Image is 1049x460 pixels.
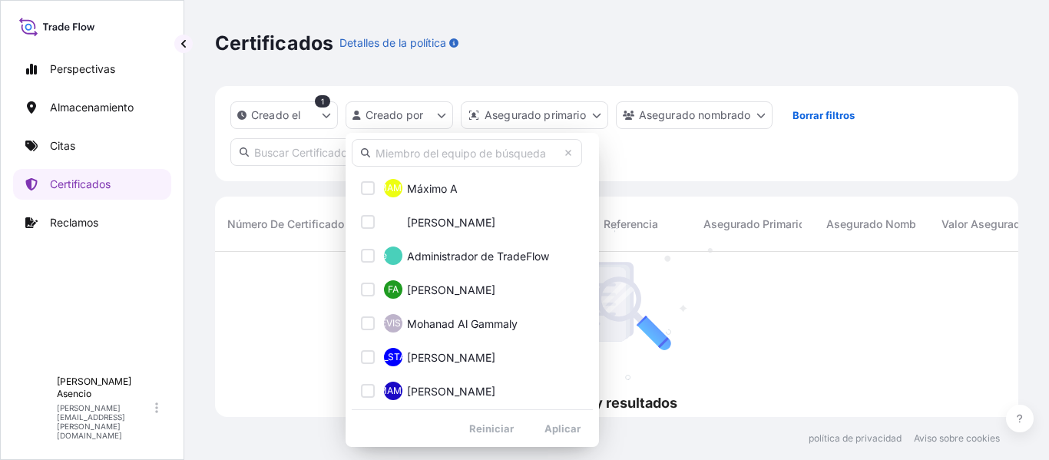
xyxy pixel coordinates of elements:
[379,385,408,396] font: MAMÁ
[352,240,593,271] button: ejército de reservaAdministrador de TradeFlow
[407,351,495,364] font: [PERSON_NAME]
[352,274,593,305] button: FA[PERSON_NAME]
[469,422,514,435] font: Reiniciar
[379,182,408,194] font: MAMÁ
[407,385,495,398] font: [PERSON_NAME]
[407,250,549,263] font: Administrador de TradeFlow
[368,351,419,362] font: [US_STATE]
[346,133,599,447] div: Opciones de filtro createdBy
[352,207,593,237] button: ejército de reserva[PERSON_NAME]
[407,317,518,330] font: Mohanad Al Gammaly
[352,139,582,167] input: Miembro del equipo de búsqueda
[407,182,458,195] font: Máximo A
[532,416,593,441] button: Aplicar
[352,173,593,403] div: Seleccionar opción
[544,422,581,435] font: Aplicar
[375,317,412,329] font: REVISTA
[352,376,593,406] button: MAMÁ[PERSON_NAME]
[407,283,495,296] font: [PERSON_NAME]
[352,173,593,204] button: MAMÁMáximo A
[352,308,593,339] button: REVISTAMohanad Al Gammaly
[457,416,526,441] button: Reiniciar
[388,283,399,295] font: FA
[407,216,495,229] font: [PERSON_NAME]
[352,342,593,372] button: [US_STATE][PERSON_NAME]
